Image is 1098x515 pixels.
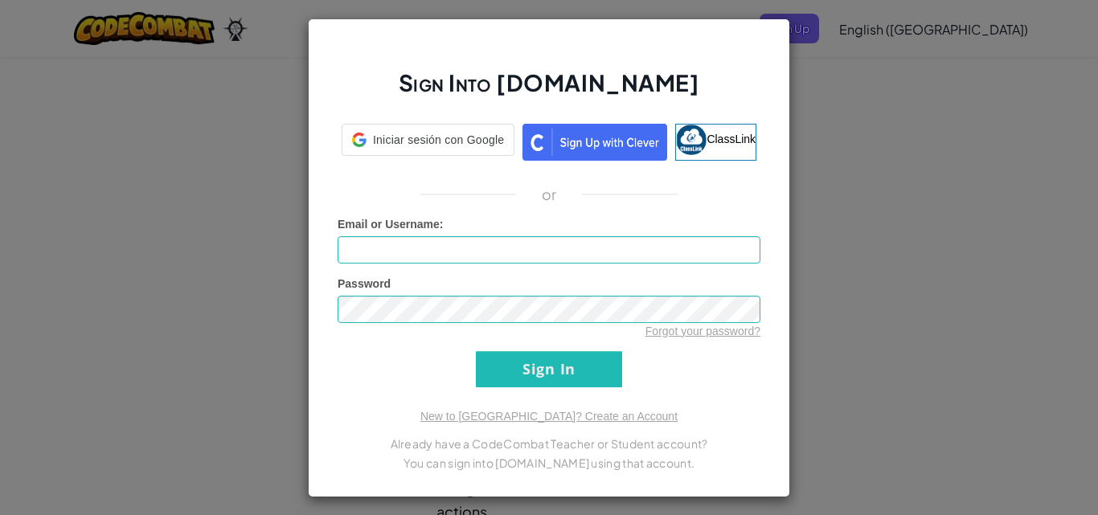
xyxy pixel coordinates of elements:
input: Sign In [476,351,622,387]
label: : [338,216,444,232]
span: ClassLink [707,132,756,145]
span: Password [338,277,391,290]
p: You can sign into [DOMAIN_NAME] using that account. [338,453,760,472]
img: classlink-logo-small.png [676,125,707,155]
a: Forgot your password? [645,325,760,337]
img: clever_sso_button@2x.png [522,124,667,161]
h2: Sign Into [DOMAIN_NAME] [338,67,760,114]
p: or [542,185,557,204]
a: New to [GEOGRAPHIC_DATA]? Create an Account [420,410,678,423]
div: Iniciar sesión con Google [342,124,514,156]
span: Email or Username [338,218,440,231]
p: Already have a CodeCombat Teacher or Student account? [338,434,760,453]
span: Iniciar sesión con Google [373,132,504,148]
a: Iniciar sesión con Google [342,124,514,161]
